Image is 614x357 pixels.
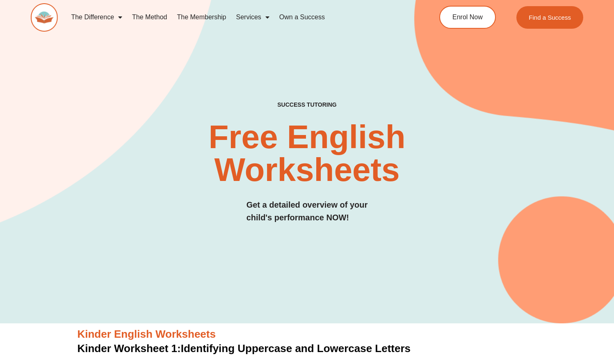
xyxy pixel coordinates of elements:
nav: Menu [66,8,407,27]
a: The Membership [172,8,231,27]
span: Kinder Worksheet 1: [78,342,181,355]
h3: Kinder English Worksheets [78,327,537,341]
h2: Free English Worksheets​ [125,121,489,186]
a: The Method [127,8,172,27]
h3: Get a detailed overview of your child's performance NOW! [247,199,368,224]
a: Kinder Worksheet 1:Identifying Uppercase and Lowercase Letters [78,342,411,355]
a: The Difference [66,8,127,27]
span: Enrol Now [452,14,483,21]
span: Find a Success [529,14,571,21]
h4: SUCCESS TUTORING​ [225,101,389,108]
a: Services [231,8,274,27]
a: Enrol Now [439,6,496,29]
a: Own a Success [274,8,330,27]
a: Find a Success [517,6,584,29]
